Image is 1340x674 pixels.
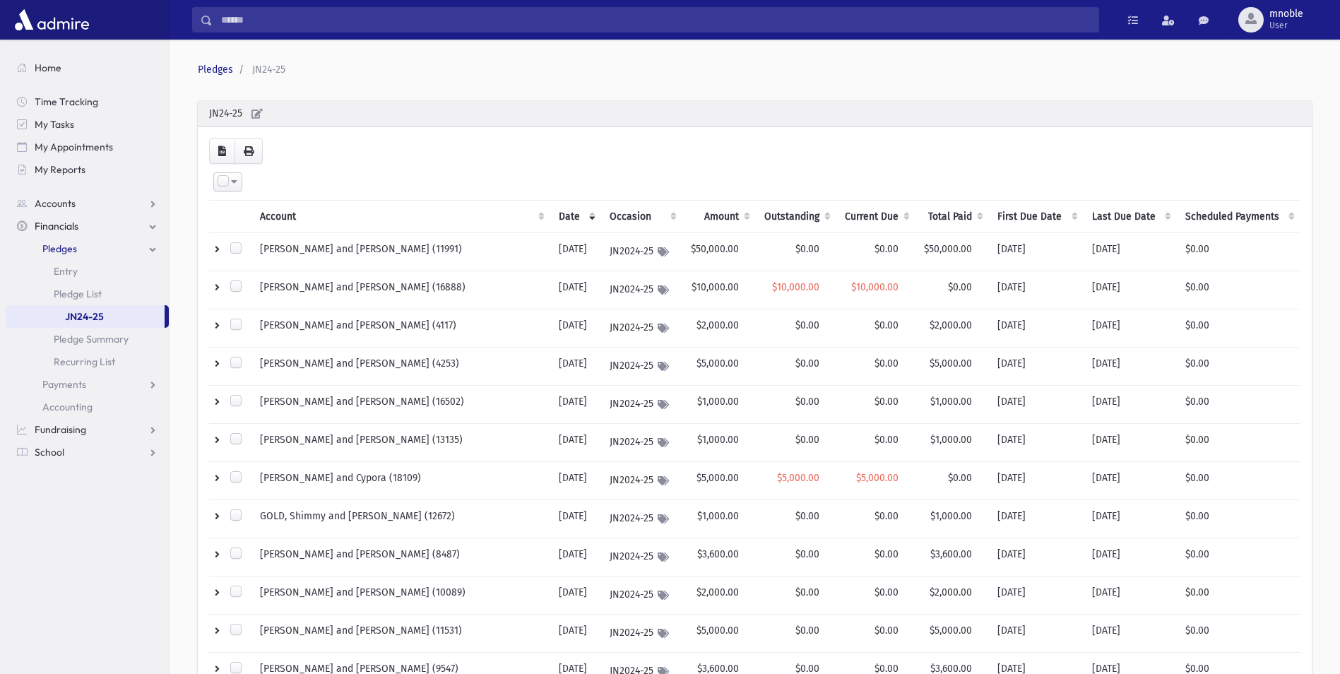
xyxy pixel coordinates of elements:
[35,220,78,232] span: Financials
[1177,309,1300,348] td: $0.00
[682,462,756,500] td: $5,000.00
[198,101,1312,127] div: JN24-25
[989,348,1083,386] td: [DATE]
[6,113,169,136] a: My Tasks
[601,424,682,462] td: JN2024-25
[6,90,169,113] a: Time Tracking
[930,586,972,598] span: $2,000.00
[989,201,1083,233] th: First Due Date: activate to sort column ascending
[6,350,169,373] a: Recurring List
[682,424,756,462] td: $1,000.00
[682,615,756,653] td: $5,000.00
[601,386,682,424] td: JN2024-25
[930,510,972,522] span: $1,000.00
[550,271,601,309] td: [DATE]
[6,283,169,305] a: Pledge List
[682,500,756,538] td: $1,000.00
[836,201,915,233] th: Current Due: activate to sort column ascending
[1177,500,1300,538] td: $0.00
[35,423,86,436] span: Fundraising
[1177,271,1300,309] td: $0.00
[915,201,989,233] th: Total Paid: activate to sort column ascending
[35,446,64,459] span: School
[251,500,550,538] td: GOLD, Shimmy and [PERSON_NAME] (12672)
[930,548,972,560] span: $3,600.00
[209,138,235,164] button: CSV
[930,319,972,331] span: $2,000.00
[795,357,819,369] span: $0.00
[1177,462,1300,500] td: $0.00
[1084,424,1177,462] td: [DATE]
[550,538,601,577] td: [DATE]
[35,61,61,74] span: Home
[198,64,233,76] a: Pledges
[601,577,682,615] td: JN2024-25
[213,7,1098,32] input: Search
[1084,233,1177,271] td: [DATE]
[6,441,169,463] a: School
[251,538,550,577] td: [PERSON_NAME] and [PERSON_NAME] (8487)
[550,424,601,462] td: [DATE]
[874,357,899,369] span: $0.00
[1084,271,1177,309] td: [DATE]
[6,57,169,79] a: Home
[795,396,819,408] span: $0.00
[989,386,1083,424] td: [DATE]
[682,538,756,577] td: $3,600.00
[1084,309,1177,348] td: [DATE]
[1084,615,1177,653] td: [DATE]
[601,348,682,386] td: JN2024-25
[924,243,972,255] span: $50,000.00
[601,233,682,271] td: JN2024-25
[251,271,550,309] td: [PERSON_NAME] and [PERSON_NAME] (16888)
[601,462,682,500] td: JN2024-25
[795,510,819,522] span: $0.00
[989,462,1083,500] td: [DATE]
[930,434,972,446] span: $1,000.00
[601,538,682,577] td: JN2024-25
[1084,386,1177,424] td: [DATE]
[550,233,601,271] td: [DATE]
[6,373,169,396] a: Payments
[756,201,836,233] th: Outstanding: activate to sort column ascending
[6,158,169,181] a: My Reports
[930,625,972,637] span: $5,000.00
[601,201,682,233] th: Occasion : activate to sort column ascending
[1177,348,1300,386] td: $0.00
[1177,386,1300,424] td: $0.00
[6,328,169,350] a: Pledge Summary
[1084,201,1177,233] th: Last Due Date: activate to sort column ascending
[251,462,550,500] td: [PERSON_NAME] and Cypora (18109)
[35,141,113,153] span: My Appointments
[6,136,169,158] a: My Appointments
[6,237,169,260] a: Pledges
[601,615,682,653] td: JN2024-25
[42,378,86,391] span: Payments
[54,288,102,300] span: Pledge List
[550,500,601,538] td: [DATE]
[851,281,899,293] span: $10,000.00
[682,233,756,271] td: $50,000.00
[682,386,756,424] td: $1,000.00
[251,424,550,462] td: [PERSON_NAME] and [PERSON_NAME] (13135)
[1084,348,1177,386] td: [DATE]
[6,192,169,215] a: Accounts
[35,95,98,108] span: Time Tracking
[856,472,899,484] span: $5,000.00
[989,233,1083,271] td: [DATE]
[11,6,93,34] img: AdmirePro
[1177,615,1300,653] td: $0.00
[1084,500,1177,538] td: [DATE]
[1177,424,1300,462] td: $0.00
[251,386,550,424] td: [PERSON_NAME] and [PERSON_NAME] (16502)
[795,548,819,560] span: $0.00
[251,348,550,386] td: [PERSON_NAME] and [PERSON_NAME] (4253)
[989,500,1083,538] td: [DATE]
[948,281,972,293] span: $0.00
[874,434,899,446] span: $0.00
[601,271,682,309] td: JN2024-25
[989,577,1083,615] td: [DATE]
[989,538,1083,577] td: [DATE]
[874,243,899,255] span: $0.00
[601,500,682,538] td: JN2024-25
